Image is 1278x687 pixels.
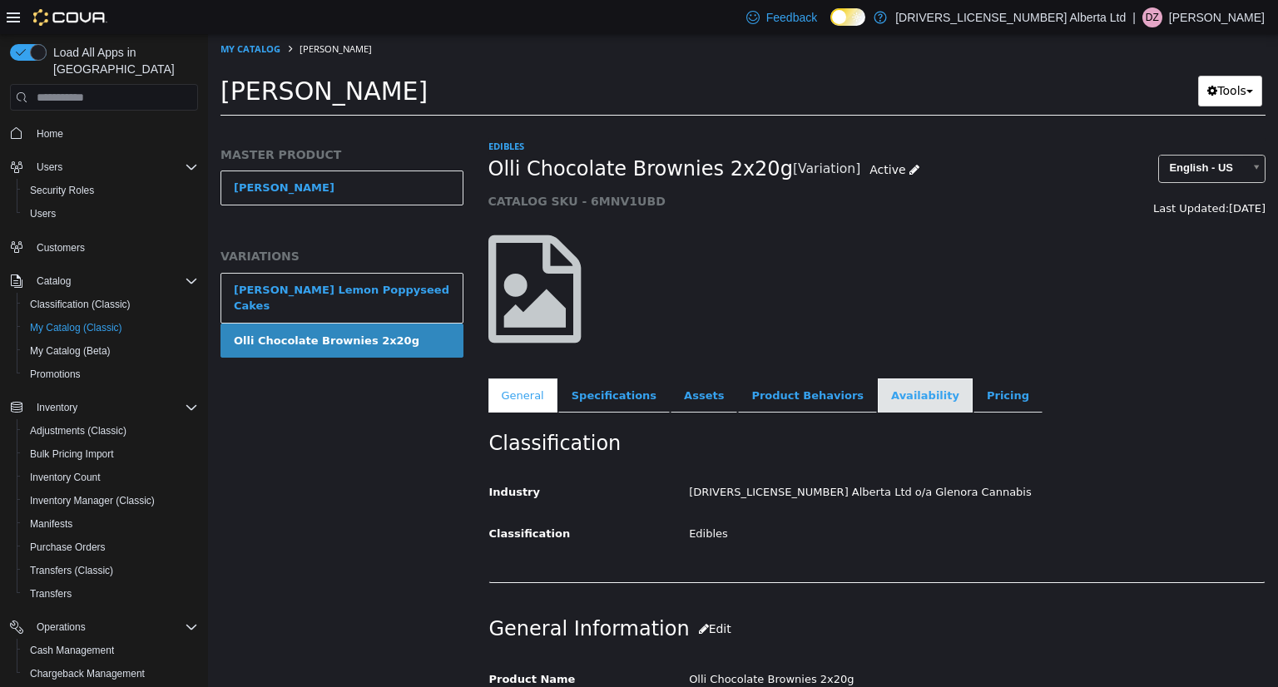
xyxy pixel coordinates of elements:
[30,494,155,507] span: Inventory Manager (Classic)
[17,639,205,662] button: Cash Management
[23,341,117,361] a: My Catalog (Beta)
[1146,7,1159,27] span: DZ
[37,241,85,255] span: Customers
[23,341,198,361] span: My Catalog (Beta)
[23,180,101,200] a: Security Roles
[23,537,198,557] span: Purchase Orders
[37,127,63,141] span: Home
[281,397,1058,423] h2: Classification
[23,640,198,660] span: Cash Management
[3,269,205,293] button: Catalog
[12,215,255,230] h5: VARIATIONS
[23,318,129,338] a: My Catalog (Classic)
[30,564,113,577] span: Transfers (Classic)
[17,466,205,489] button: Inventory Count
[281,493,363,506] span: Classification
[23,491,198,511] span: Inventory Manager (Classic)
[30,617,92,637] button: Operations
[23,444,121,464] a: Bulk Pricing Import
[17,316,205,339] button: My Catalog (Classic)
[30,157,198,177] span: Users
[30,398,84,418] button: Inventory
[37,274,71,288] span: Catalog
[23,180,198,200] span: Security Roles
[468,444,1069,473] div: [DRIVERS_LICENSE_NUMBER] Alberta Ltd o/a Glenora Cannabis
[17,179,205,202] button: Security Roles
[23,467,198,487] span: Inventory Count
[17,582,205,605] button: Transfers
[30,237,198,258] span: Customers
[17,419,205,442] button: Adjustments (Classic)
[12,113,255,128] h5: MASTER PRODUCT
[30,271,77,291] button: Catalog
[1021,168,1058,180] span: [DATE]
[23,294,137,314] a: Classification (Classic)
[895,7,1126,27] p: [DRIVERS_LICENSE_NUMBER] Alberta Ltd
[945,168,1021,180] span: Last Updated:
[30,298,131,311] span: Classification (Classic)
[30,122,198,143] span: Home
[3,235,205,259] button: Customers
[30,617,198,637] span: Operations
[30,184,94,197] span: Security Roles
[23,444,198,464] span: Bulk Pricing Import
[281,580,1058,610] h2: General Information
[3,156,205,179] button: Users
[23,294,198,314] span: Classification (Classic)
[30,644,114,657] span: Cash Management
[23,584,78,604] a: Transfers
[47,44,198,77] span: Load All Apps in [GEOGRAPHIC_DATA]
[30,447,114,461] span: Bulk Pricing Import
[30,321,122,334] span: My Catalog (Classic)
[670,344,765,379] a: Availability
[23,664,151,684] a: Chargeback Management
[17,536,205,559] button: Purchase Orders
[3,396,205,419] button: Inventory
[23,204,62,224] a: Users
[26,248,242,280] div: [PERSON_NAME] Lemon Poppyseed Cakes
[23,584,198,604] span: Transfers
[12,8,72,21] a: My Catalog
[280,106,316,118] a: Edibles
[23,491,161,511] a: Inventory Manager (Classic)
[30,207,56,220] span: Users
[23,364,198,384] span: Promotions
[482,580,532,610] button: Edit
[30,517,72,531] span: Manifests
[17,489,205,512] button: Inventory Manager (Classic)
[950,121,1058,149] a: English - US
[463,344,529,379] a: Assets
[12,42,220,72] span: [PERSON_NAME]
[23,537,112,557] a: Purchase Orders
[17,442,205,466] button: Bulk Pricing Import
[26,299,211,315] div: Olli Chocolate Brownies 2x20g
[37,620,86,634] span: Operations
[30,424,126,437] span: Adjustments (Classic)
[30,471,101,484] span: Inventory Count
[30,398,198,418] span: Inventory
[1142,7,1162,27] div: Doug Zimmerman
[468,486,1069,515] div: Edibles
[530,344,669,379] a: Product Behaviors
[30,368,81,381] span: Promotions
[350,344,462,379] a: Specifications
[990,42,1054,72] button: Tools
[1169,7,1265,27] p: [PERSON_NAME]
[468,631,1069,660] div: Olli Chocolate Brownies 2x20g
[23,364,87,384] a: Promotions
[30,157,69,177] button: Users
[951,121,1035,147] span: English - US
[17,512,205,536] button: Manifests
[830,26,831,27] span: Dark Mode
[17,339,205,363] button: My Catalog (Beta)
[30,541,106,554] span: Purchase Orders
[17,202,205,225] button: Users
[23,467,107,487] a: Inventory Count
[281,452,333,464] span: Industry
[30,667,145,680] span: Chargeback Management
[30,238,92,258] a: Customers
[23,421,198,441] span: Adjustments (Classic)
[3,121,205,145] button: Home
[280,122,585,148] span: Olli Chocolate Brownies 2x20g
[37,401,77,414] span: Inventory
